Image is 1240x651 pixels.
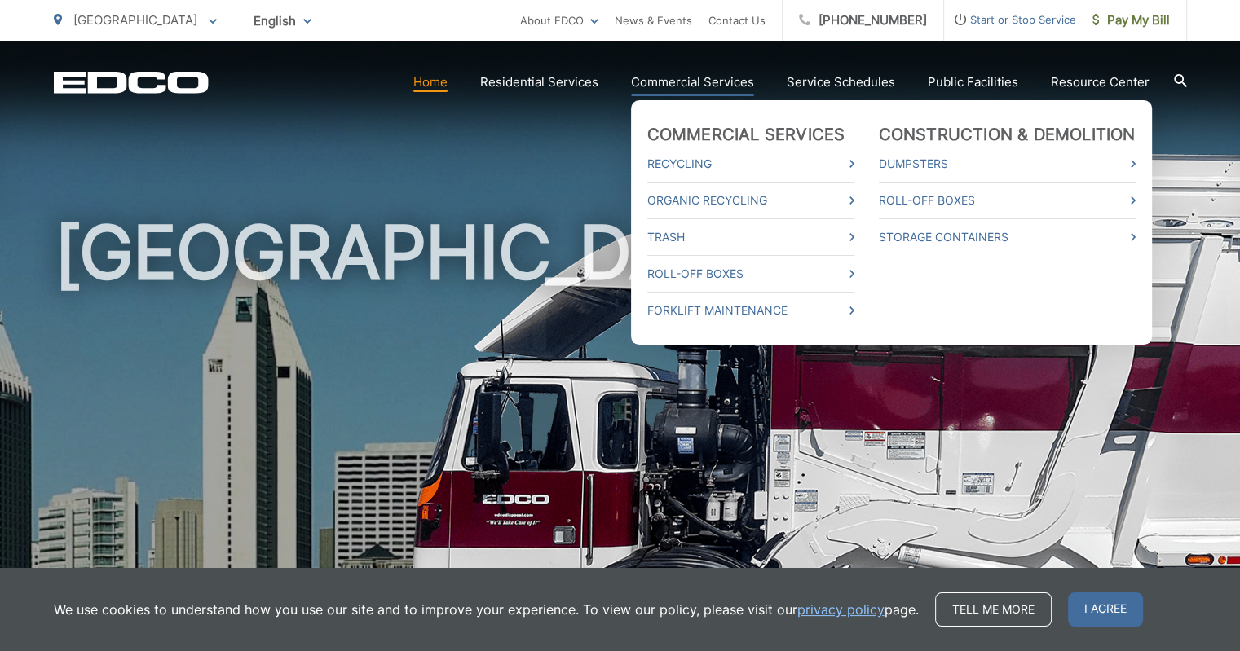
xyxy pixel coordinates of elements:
a: Resource Center [1051,73,1150,92]
a: Storage Containers [879,227,1136,247]
a: Dumpsters [879,154,1136,174]
a: Recycling [647,154,854,174]
p: We use cookies to understand how you use our site and to improve your experience. To view our pol... [54,600,919,619]
a: EDCD logo. Return to the homepage. [54,71,209,94]
a: Trash [647,227,854,247]
a: Commercial Services [631,73,754,92]
a: privacy policy [797,600,885,619]
span: Pay My Bill [1092,11,1170,30]
a: Home [413,73,448,92]
a: Commercial Services [647,125,845,144]
a: Contact Us [708,11,766,30]
span: I agree [1068,592,1143,627]
a: Public Facilities [928,73,1018,92]
a: News & Events [615,11,692,30]
a: Forklift Maintenance [647,301,854,320]
span: [GEOGRAPHIC_DATA] [73,12,197,28]
a: Residential Services [480,73,598,92]
span: English [241,7,324,35]
a: Roll-Off Boxes [879,191,1136,210]
a: Construction & Demolition [879,125,1136,144]
a: Tell me more [935,592,1052,627]
a: About EDCO [520,11,598,30]
a: Service Schedules [787,73,895,92]
a: Roll-Off Boxes [647,264,854,284]
a: Organic Recycling [647,191,854,210]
